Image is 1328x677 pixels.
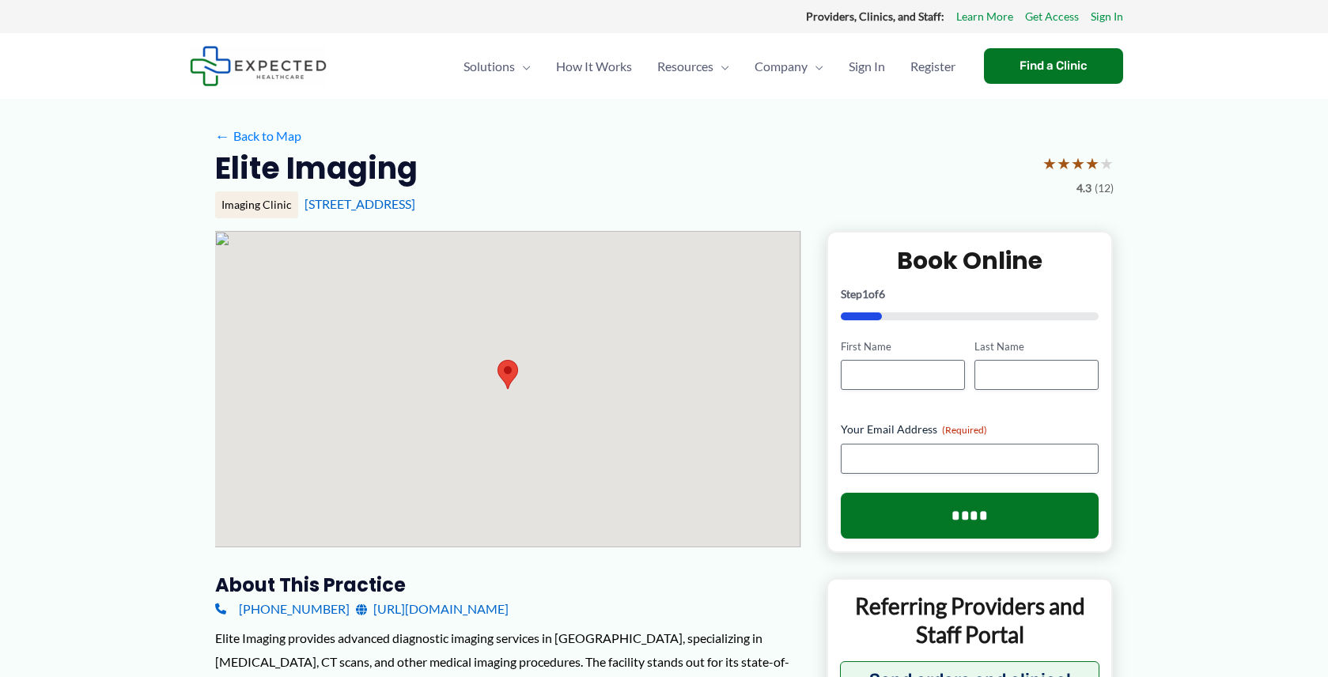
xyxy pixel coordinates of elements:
a: [PHONE_NUMBER] [215,597,350,621]
span: ★ [1042,149,1057,178]
p: Referring Providers and Staff Portal [840,592,1100,649]
a: Find a Clinic [984,48,1123,84]
a: ←Back to Map [215,124,301,148]
span: ★ [1085,149,1099,178]
span: Solutions [463,39,515,94]
label: Last Name [974,339,1099,354]
img: Expected Healthcare Logo - side, dark font, small [190,46,327,86]
a: Get Access [1025,6,1079,27]
label: Your Email Address [841,422,1099,437]
span: How It Works [556,39,632,94]
a: [STREET_ADDRESS] [305,196,415,211]
span: Sign In [849,39,885,94]
a: How It Works [543,39,645,94]
span: (12) [1095,178,1114,199]
span: Company [755,39,808,94]
span: Resources [657,39,713,94]
a: Learn More [956,6,1013,27]
div: Imaging Clinic [215,191,298,218]
span: ★ [1071,149,1085,178]
label: First Name [841,339,965,354]
span: ★ [1057,149,1071,178]
a: Sign In [836,39,898,94]
span: ★ [1099,149,1114,178]
span: ← [215,128,230,143]
a: Sign In [1091,6,1123,27]
span: 1 [862,287,868,301]
a: ResourcesMenu Toggle [645,39,742,94]
span: 6 [879,287,885,301]
a: CompanyMenu Toggle [742,39,836,94]
span: 4.3 [1076,178,1092,199]
nav: Primary Site Navigation [451,39,968,94]
h2: Elite Imaging [215,149,418,187]
a: SolutionsMenu Toggle [451,39,543,94]
strong: Providers, Clinics, and Staff: [806,9,944,23]
span: Menu Toggle [515,39,531,94]
a: [URL][DOMAIN_NAME] [356,597,509,621]
span: (Required) [942,424,987,436]
h3: About this practice [215,573,801,597]
span: Menu Toggle [713,39,729,94]
span: Menu Toggle [808,39,823,94]
h2: Book Online [841,245,1099,276]
a: Register [898,39,968,94]
span: Register [910,39,955,94]
p: Step of [841,289,1099,300]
